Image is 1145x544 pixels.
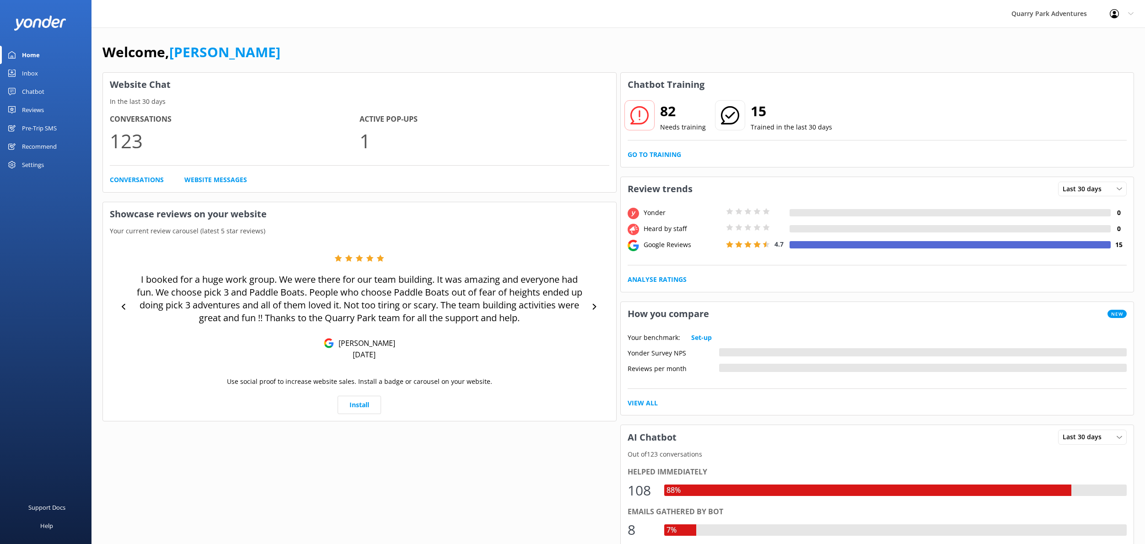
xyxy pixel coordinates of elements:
div: Helped immediately [628,466,1127,478]
div: Heard by staff [641,224,724,234]
p: 1 [360,125,609,156]
div: Google Reviews [641,240,724,250]
a: [PERSON_NAME] [169,43,280,61]
a: Go to Training [628,150,681,160]
span: New [1107,310,1127,318]
div: Reviews [22,101,44,119]
div: Emails gathered by bot [628,506,1127,518]
a: Website Messages [184,175,247,185]
p: In the last 30 days [103,97,616,107]
h3: Showcase reviews on your website [103,202,616,226]
div: Support Docs [28,498,65,517]
p: Use social proof to increase website sales. Install a badge or carousel on your website. [227,377,492,387]
p: Your current review carousel (latest 5 star reviews) [103,226,616,236]
h3: Review trends [621,177,699,201]
span: 4.7 [774,240,784,248]
img: Google Reviews [324,338,334,348]
a: Set-up [691,333,712,343]
h4: 15 [1111,240,1127,250]
h2: 82 [660,100,706,122]
div: Yonder [641,208,724,218]
div: Recommend [22,137,57,156]
h4: 0 [1111,224,1127,234]
p: Out of 123 conversations [621,449,1134,459]
div: Home [22,46,40,64]
h3: AI Chatbot [621,426,683,449]
span: Last 30 days [1063,184,1107,194]
p: [DATE] [353,350,376,360]
a: Analyse Ratings [628,275,687,285]
div: Settings [22,156,44,174]
div: Chatbot [22,82,44,101]
div: Help [40,517,53,535]
p: Trained in the last 30 days [751,122,832,132]
p: [PERSON_NAME] [334,338,395,348]
div: 8 [628,519,655,541]
h3: Website Chat [103,73,616,97]
div: Yonder Survey NPS [628,348,719,356]
img: yonder-white-logo.png [14,16,66,31]
h2: 15 [751,100,832,122]
h3: How you compare [621,302,716,326]
h4: Active Pop-ups [360,113,609,125]
p: I booked for a huge work group. We were there for our team building. It was amazing and everyone ... [135,273,584,324]
h4: Conversations [110,113,360,125]
h1: Welcome, [102,41,280,63]
a: View All [628,398,658,408]
span: Last 30 days [1063,432,1107,442]
div: Reviews per month [628,364,719,372]
p: 123 [110,125,360,156]
div: 7% [664,524,679,536]
div: Inbox [22,64,38,82]
p: Your benchmark: [628,333,680,343]
h4: 0 [1111,208,1127,218]
div: Pre-Trip SMS [22,119,57,137]
div: 88% [664,485,683,496]
div: 108 [628,479,655,501]
a: Install [338,396,381,414]
p: Needs training [660,122,706,132]
h3: Chatbot Training [621,73,711,97]
a: Conversations [110,175,164,185]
